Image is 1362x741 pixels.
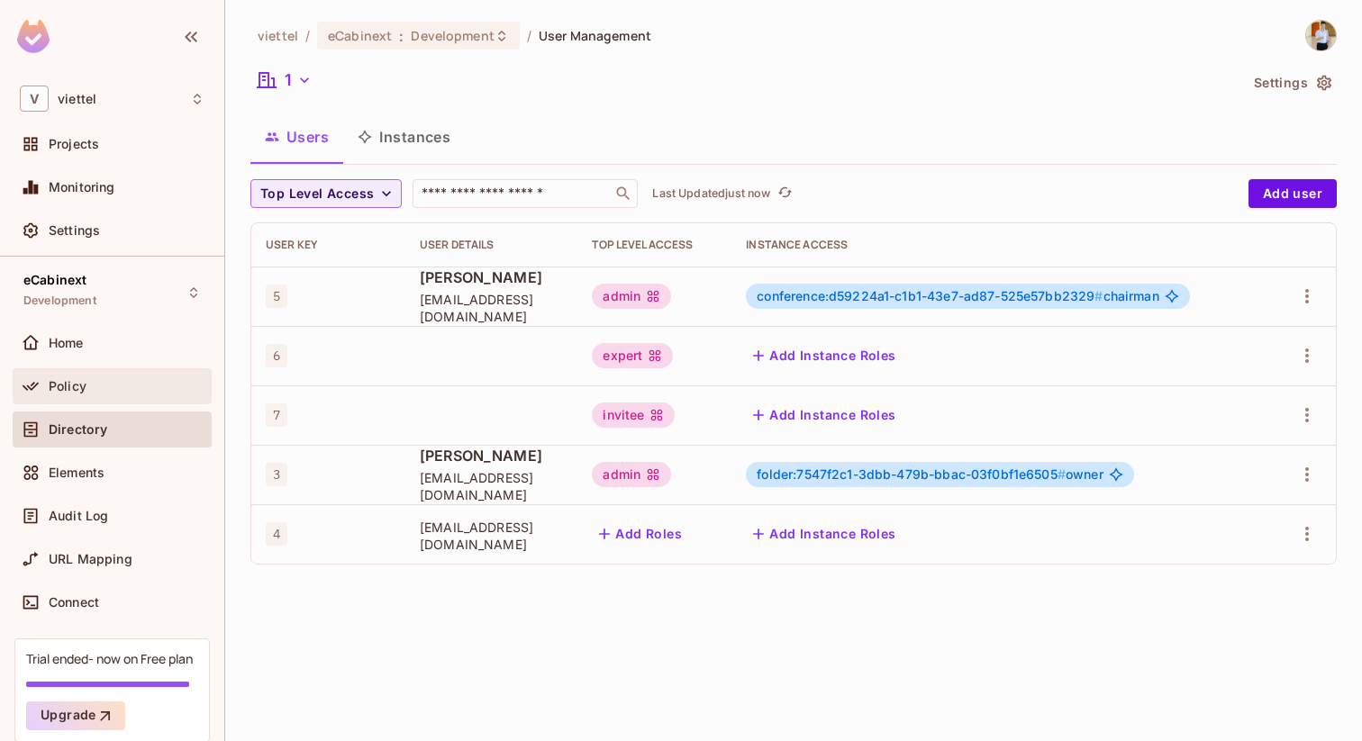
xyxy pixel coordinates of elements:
[757,289,1158,303] span: chairman
[17,20,50,53] img: SReyMgAAAABJRU5ErkJggg==
[49,137,99,151] span: Projects
[757,467,1103,482] span: owner
[398,29,404,43] span: :
[266,522,287,546] span: 4
[1248,179,1337,208] button: Add user
[49,180,115,194] span: Monitoring
[49,336,84,350] span: Home
[592,343,673,368] div: expert
[266,238,391,252] div: User Key
[49,465,104,480] span: Elements
[770,183,795,204] span: Click to refresh data
[250,114,343,159] button: Users
[266,463,287,486] span: 3
[49,223,100,238] span: Settings
[20,86,49,112] span: V
[652,186,770,201] p: Last Updated just now
[305,27,310,44] li: /
[1247,68,1337,97] button: Settings
[26,650,193,667] div: Trial ended- now on Free plan
[1058,466,1066,482] span: #
[420,291,563,325] span: [EMAIL_ADDRESS][DOMAIN_NAME]
[266,403,287,427] span: 7
[266,285,287,308] span: 5
[49,509,108,523] span: Audit Log
[250,179,402,208] button: Top Level Access
[592,238,717,252] div: Top Level Access
[23,273,86,287] span: eCabinext
[26,701,125,730] button: Upgrade
[592,462,671,487] div: admin
[58,92,96,106] span: Workspace: viettel
[527,27,531,44] li: /
[266,344,287,367] span: 6
[49,552,132,566] span: URL Mapping
[757,288,1103,303] span: conference:d59224a1-c1b1-43e7-ad87-525e57bb2329
[258,27,298,44] span: the active workspace
[746,401,903,429] button: Add Instance Roles
[49,379,86,393] span: Policy
[746,520,903,548] button: Add Instance Roles
[420,238,563,252] div: User Details
[343,114,465,159] button: Instances
[592,402,675,428] div: invitee
[420,446,563,465] span: [PERSON_NAME]
[23,294,96,308] span: Development
[746,238,1256,252] div: Instance Access
[757,466,1066,482] span: folder:7547f2c1-3dbb-479b-bbac-03f0bf1e6505
[420,267,563,287] span: [PERSON_NAME]
[328,27,392,44] span: eCabinext
[592,284,671,309] div: admin
[1094,288,1103,303] span: #
[49,595,99,610] span: Connect
[592,520,689,548] button: Add Roles
[420,519,563,553] span: [EMAIL_ADDRESS][DOMAIN_NAME]
[420,469,563,503] span: [EMAIL_ADDRESS][DOMAIN_NAME]
[539,27,651,44] span: User Management
[774,183,795,204] button: refresh
[411,27,494,44] span: Development
[250,66,319,95] button: 1
[746,341,903,370] button: Add Instance Roles
[260,183,374,205] span: Top Level Access
[1306,21,1336,50] img: Tuấn Anh
[49,422,107,437] span: Directory
[777,185,793,203] span: refresh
